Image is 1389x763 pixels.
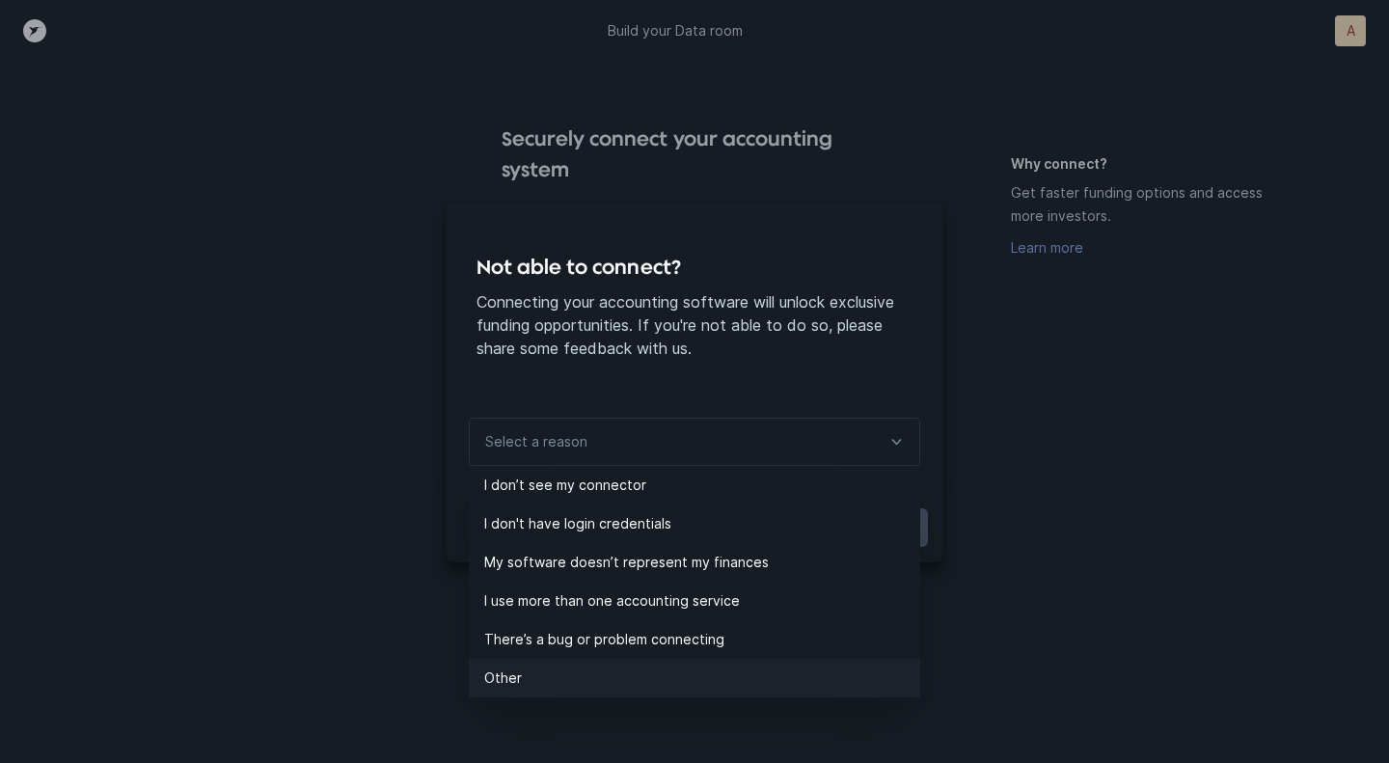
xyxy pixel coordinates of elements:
h4: Not able to connect? [477,252,912,283]
p: Select a reason [485,430,587,453]
p: My software doesn’t represent my finances [484,551,920,574]
p: I don't have login credentials [484,512,920,535]
p: Other [484,667,920,690]
p: Connecting your accounting software will unlock exclusive funding opportunities. If you're not ab... [477,290,912,360]
p: There’s a bug or problem connecting [484,628,920,651]
p: I use more than one accounting service [484,589,920,613]
p: I don’t see my connector [484,474,920,497]
button: Back to connect [461,508,600,547]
